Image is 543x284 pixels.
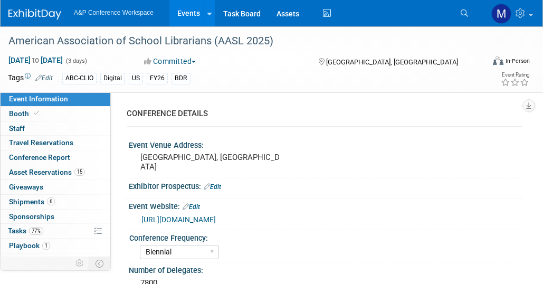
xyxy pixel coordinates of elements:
[100,73,125,84] div: Digital
[9,138,73,147] span: Travel Reservations
[140,56,200,67] button: Committed
[147,73,168,84] div: FY26
[89,257,111,270] td: Toggle Event Tabs
[9,197,55,206] span: Shipments
[9,241,50,250] span: Playbook
[505,57,530,65] div: In-Person
[8,9,61,20] img: ExhibitDay
[9,153,70,162] span: Conference Report
[62,73,97,84] div: ABC-CLIO
[1,165,110,179] a: Asset Reservations15
[9,124,25,132] span: Staff
[8,55,63,65] span: [DATE] [DATE]
[1,92,110,106] a: Event Information
[1,121,110,136] a: Staff
[1,239,110,253] a: Playbook1
[34,110,39,116] i: Booth reservation complete
[493,56,503,65] img: Format-Inperson.png
[9,109,41,118] span: Booth
[65,58,87,64] span: (3 days)
[129,198,522,212] div: Event Website:
[450,55,530,71] div: Event Format
[9,256,91,264] span: Misc. Expenses & Credits
[8,226,43,235] span: Tasks
[141,215,216,224] a: [URL][DOMAIN_NAME]
[501,72,529,78] div: Event Rating
[74,9,154,16] span: A&P Conference Workspace
[1,136,110,150] a: Travel Reservations
[129,73,143,84] div: US
[5,32,478,51] div: American Association of School Librarians (AASL 2025)
[1,253,110,268] a: Misc. Expenses & Credits
[491,4,511,24] img: Michelle Kelly
[9,168,85,176] span: Asset Reservations
[129,262,522,276] div: Number of Delegates:
[127,108,514,119] div: CONFERENCE DETAILS
[1,150,110,165] a: Conference Report
[1,224,110,238] a: Tasks77%
[8,72,53,84] td: Tags
[9,94,68,103] span: Event Information
[29,227,43,235] span: 77%
[47,197,55,205] span: 6
[129,137,522,150] div: Event Venue Address:
[9,183,43,191] span: Giveaways
[1,180,110,194] a: Giveaways
[172,73,190,84] div: BDR
[31,56,41,64] span: to
[140,153,281,172] pre: [GEOGRAPHIC_DATA], [GEOGRAPHIC_DATA]
[183,203,200,211] a: Edit
[71,257,89,270] td: Personalize Event Tab Strip
[1,195,110,209] a: Shipments6
[204,183,221,191] a: Edit
[129,178,522,192] div: Exhibitor Prospectus:
[1,107,110,121] a: Booth
[129,230,517,243] div: Conference Frequency:
[9,212,54,221] span: Sponsorships
[326,58,458,66] span: [GEOGRAPHIC_DATA], [GEOGRAPHIC_DATA]
[74,168,85,176] span: 15
[42,242,50,250] span: 1
[1,210,110,224] a: Sponsorships
[35,74,53,82] a: Edit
